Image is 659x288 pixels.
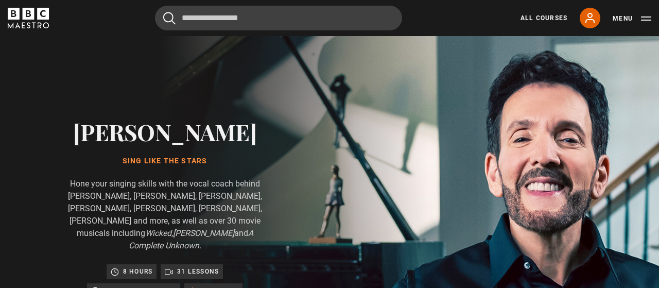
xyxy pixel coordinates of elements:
p: 31 lessons [177,266,219,277]
i: Wicked [145,228,171,238]
button: Toggle navigation [613,13,651,24]
input: Search [155,6,402,30]
p: Hone your singing skills with the vocal coach behind [PERSON_NAME], [PERSON_NAME], [PERSON_NAME],... [62,178,268,252]
a: All Courses [521,13,567,23]
i: A Complete Unknown [129,228,253,250]
svg: BBC Maestro [8,8,49,28]
h2: [PERSON_NAME] [62,118,268,145]
p: 8 hours [123,266,152,277]
h1: Sing Like the Stars [62,157,268,165]
i: [PERSON_NAME] [173,228,234,238]
button: Submit the search query [163,12,176,25]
